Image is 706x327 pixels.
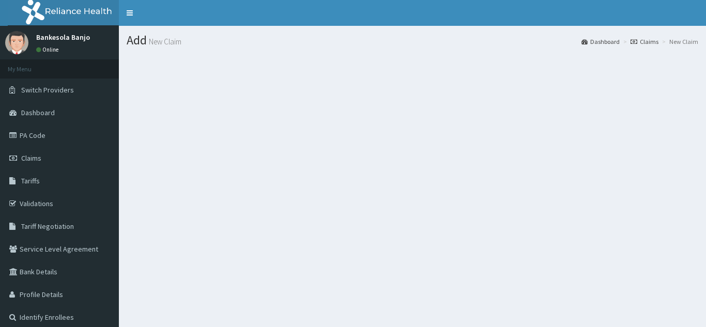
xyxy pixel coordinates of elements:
[631,37,658,46] a: Claims
[21,222,74,231] span: Tariff Negotiation
[21,153,41,163] span: Claims
[21,176,40,185] span: Tariffs
[147,38,181,45] small: New Claim
[659,37,698,46] li: New Claim
[21,108,55,117] span: Dashboard
[36,46,61,53] a: Online
[21,85,74,95] span: Switch Providers
[36,34,90,41] p: Bankesola Banjo
[5,31,28,54] img: User Image
[127,34,698,47] h1: Add
[581,37,620,46] a: Dashboard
